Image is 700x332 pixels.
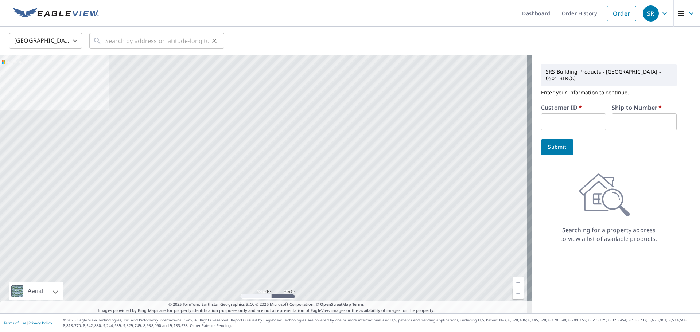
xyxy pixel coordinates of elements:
img: EV Logo [13,8,99,19]
span: Submit [547,142,568,152]
a: Terms [352,301,364,307]
label: Ship to Number [612,105,662,110]
button: Submit [541,139,573,155]
p: SRS Building Products - [GEOGRAPHIC_DATA] - 0501 BLROC [543,66,675,85]
a: Privacy Policy [28,320,52,325]
p: | [4,321,52,325]
p: © 2025 Eagle View Technologies, Inc. and Pictometry International Corp. All Rights Reserved. Repo... [63,317,696,328]
span: © 2025 TomTom, Earthstar Geographics SIO, © 2025 Microsoft Corporation, © [168,301,364,308]
a: OpenStreetMap [320,301,351,307]
a: Terms of Use [4,320,26,325]
input: Search by address or latitude-longitude [105,31,209,51]
a: Current Level 5, Zoom Out [513,288,524,299]
a: Order [607,6,636,21]
label: Customer ID [541,105,582,110]
p: Enter your information to continue. [541,86,677,99]
a: Current Level 5, Zoom In [513,277,524,288]
div: SR [643,5,659,22]
div: [GEOGRAPHIC_DATA] [9,31,82,51]
button: Clear [209,36,219,46]
div: Aerial [26,282,45,300]
p: Searching for a property address to view a list of available products. [560,226,658,243]
div: Aerial [9,282,63,300]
